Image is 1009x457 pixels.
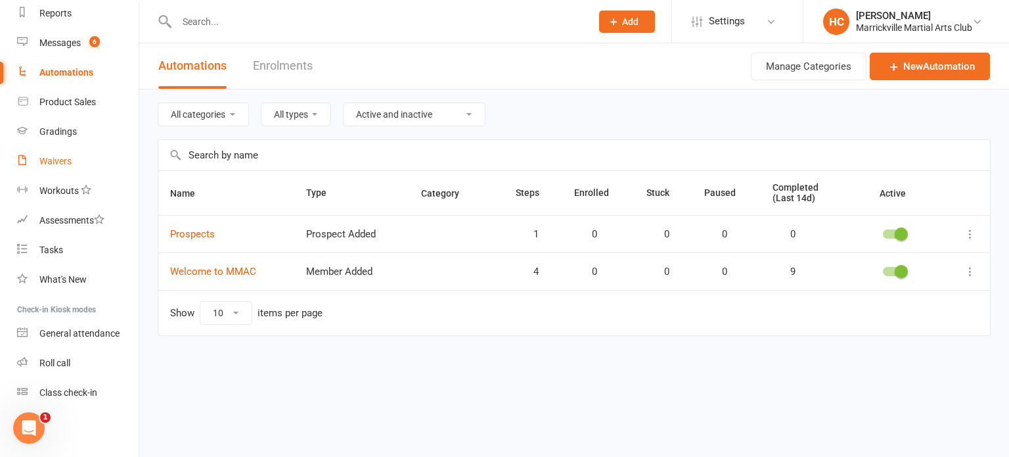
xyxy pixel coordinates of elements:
a: Assessments [17,206,139,235]
div: Class check-in [39,387,97,398]
button: Name [170,185,210,201]
div: General attendance [39,328,120,339]
span: 0 [574,266,597,277]
span: 0 [574,229,597,240]
a: Product Sales [17,87,139,117]
div: Marrickville Martial Arts Club [856,22,972,34]
input: Search... [173,12,582,31]
div: Messages [39,37,81,48]
div: Waivers [39,156,72,166]
div: Show [170,301,323,325]
a: NewAutomation [870,53,990,80]
a: Welcome to MMAC [170,266,256,277]
div: What's New [39,274,87,285]
div: [PERSON_NAME] [856,10,972,22]
span: Completed (Last 14d) [773,182,818,203]
div: Automations [39,67,93,78]
a: Waivers [17,147,139,176]
span: 9 [773,266,796,277]
button: Active [868,185,920,201]
span: 0 [704,266,727,277]
a: Tasks [17,235,139,265]
a: Roll call [17,349,139,378]
a: Enrolments [253,43,313,89]
span: 6 [89,36,100,47]
span: 0 [646,266,669,277]
span: 4 [516,266,539,277]
th: Enrolled [562,171,635,215]
button: All types [261,103,331,126]
th: Steps [504,171,562,215]
th: Paused [692,171,761,215]
button: Add [599,11,655,33]
span: Category [421,188,474,199]
div: Workouts [39,185,79,196]
span: Active [880,188,906,199]
span: Settings [709,7,745,36]
div: Assessments [39,215,104,226]
span: 1 [516,229,539,240]
iframe: Intercom live chat [13,412,45,444]
button: Automations [158,43,227,89]
div: HC [823,9,849,35]
a: What's New [17,265,139,295]
span: 0 [773,229,796,240]
th: Stuck [635,171,692,215]
th: Type [294,171,410,215]
a: Automations [17,58,139,87]
button: Category [421,185,474,201]
div: Tasks [39,245,63,255]
a: General attendance kiosk mode [17,319,139,349]
div: items per page [258,308,323,319]
div: Roll call [39,358,70,368]
span: Name [170,188,210,199]
button: Manage Categories [751,53,866,80]
td: Member Added [294,253,410,290]
a: Workouts [17,176,139,206]
a: Class kiosk mode [17,378,139,408]
span: 1 [40,412,51,423]
div: Reports [39,8,72,18]
div: Product Sales [39,97,96,107]
div: Gradings [39,126,77,137]
td: Prospect Added [294,215,410,253]
a: Prospects [170,228,215,240]
span: Add [622,16,639,27]
a: Gradings [17,117,139,147]
span: 0 [704,229,727,240]
input: Search by name [158,140,990,170]
a: Messages 6 [17,28,139,58]
span: 0 [646,229,669,240]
